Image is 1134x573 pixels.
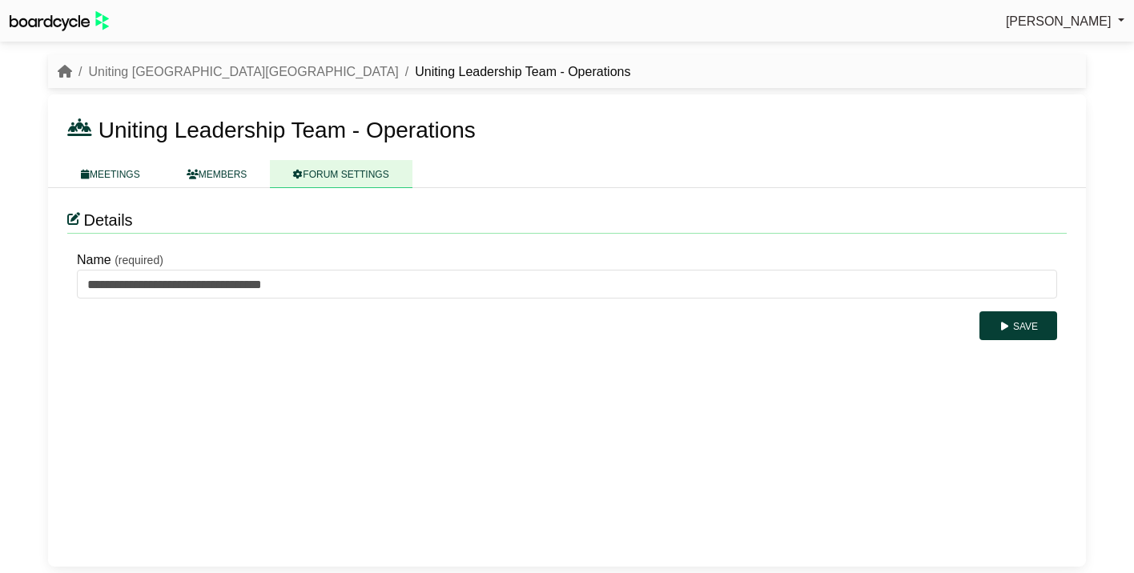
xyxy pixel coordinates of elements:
a: [PERSON_NAME] [1006,11,1124,32]
small: (required) [115,254,163,266]
a: FORUM SETTINGS [270,160,412,188]
span: [PERSON_NAME] [1006,14,1112,28]
img: BoardcycleBlackGreen-aaafeed430059cb809a45853b8cf6d952af9d84e6e89e1f1685b34bfd5cb7d64.svg [10,11,109,31]
span: Uniting Leadership Team - Operations [99,118,476,142]
a: MEMBERS [163,160,271,188]
label: Name [77,250,111,270]
nav: breadcrumb [58,62,630,82]
button: Save [979,311,1057,340]
a: Uniting [GEOGRAPHIC_DATA][GEOGRAPHIC_DATA] [88,65,398,78]
span: Details [83,211,132,229]
li: Uniting Leadership Team - Operations [399,62,631,82]
a: MEETINGS [58,160,163,188]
